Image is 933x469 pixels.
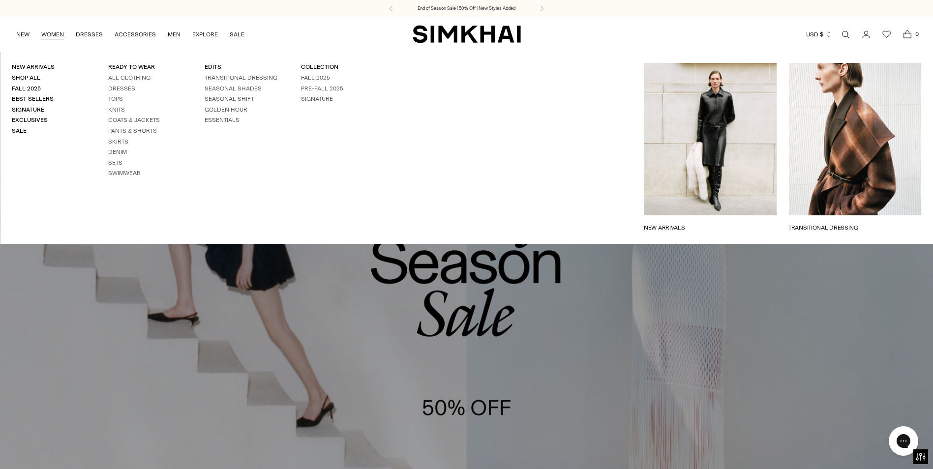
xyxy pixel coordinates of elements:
[192,24,218,45] a: EXPLORE
[898,25,917,44] a: Open cart modal
[16,24,30,45] a: NEW
[856,25,876,44] a: Go to the account page
[884,423,923,459] iframe: Gorgias live chat messenger
[413,25,521,44] a: SIMKHAI
[836,25,855,44] a: Open search modal
[877,25,897,44] a: Wishlist
[41,24,64,45] a: WOMEN
[115,24,156,45] a: ACCESSORIES
[912,29,921,38] span: 0
[76,24,103,45] a: DRESSES
[230,24,244,45] a: SALE
[418,5,515,12] a: End of Season Sale | 50% Off | New Styles Added
[168,24,181,45] a: MEN
[806,24,832,45] button: USD $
